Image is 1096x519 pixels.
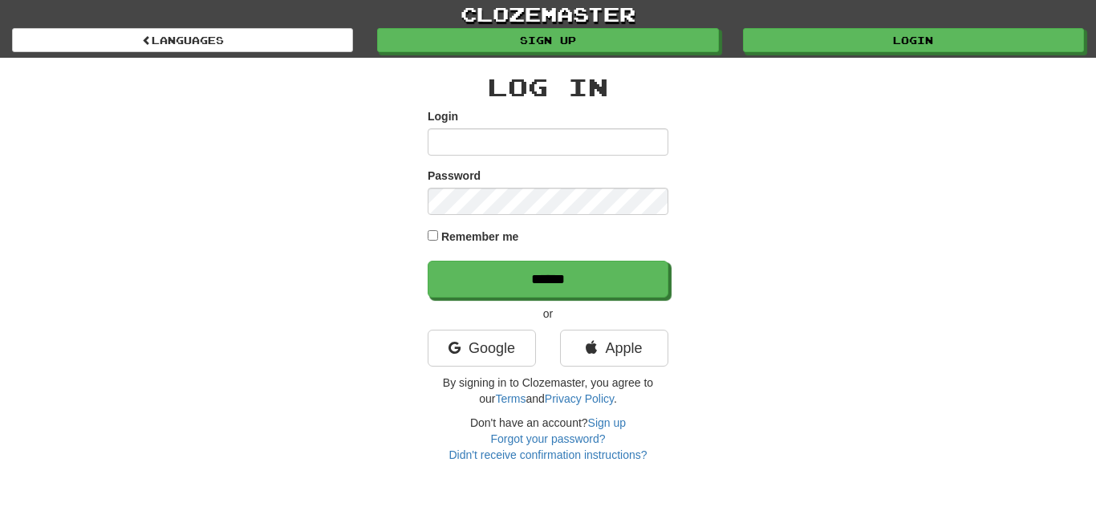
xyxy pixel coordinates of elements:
a: Forgot your password? [490,432,605,445]
a: Terms [495,392,526,405]
a: Didn't receive confirmation instructions? [449,448,647,461]
a: Sign up [588,416,626,429]
a: Languages [12,28,353,52]
a: Google [428,330,536,367]
a: Apple [560,330,668,367]
a: Sign up [377,28,718,52]
p: or [428,306,668,322]
a: Login [743,28,1084,52]
label: Remember me [441,229,519,245]
label: Password [428,168,481,184]
h2: Log In [428,74,668,100]
label: Login [428,108,458,124]
a: Privacy Policy [545,392,614,405]
p: By signing in to Clozemaster, you agree to our and . [428,375,668,407]
div: Don't have an account? [428,415,668,463]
